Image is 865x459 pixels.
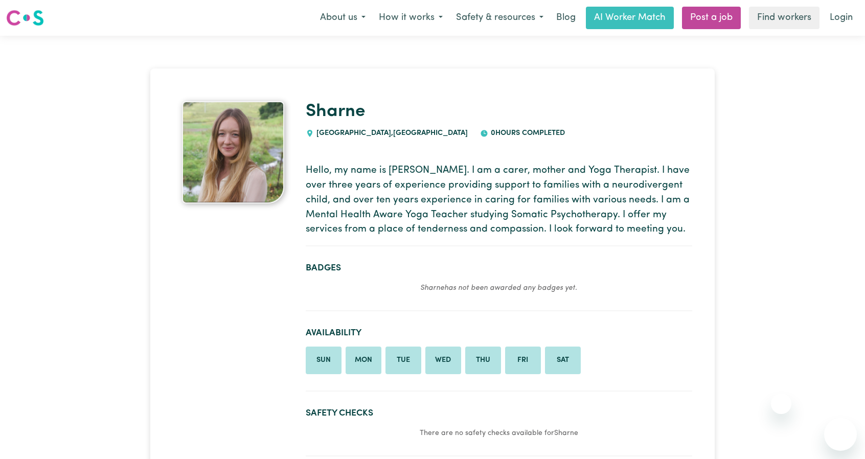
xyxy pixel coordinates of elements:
[465,347,501,374] li: Available on Thursday
[385,347,421,374] li: Available on Tuesday
[313,7,372,29] button: About us
[306,103,365,121] a: Sharne
[550,7,582,29] a: Blog
[306,328,692,338] h2: Availability
[824,7,859,29] a: Login
[488,129,565,137] span: 0 hours completed
[449,7,550,29] button: Safety & resources
[6,6,44,30] a: Careseekers logo
[372,7,449,29] button: How it works
[425,347,461,374] li: Available on Wednesday
[314,129,468,137] span: [GEOGRAPHIC_DATA] , [GEOGRAPHIC_DATA]
[420,429,578,437] small: There are no safety checks available for Sharne
[306,408,692,419] h2: Safety Checks
[306,347,342,374] li: Available on Sunday
[420,284,577,292] em: Sharne has not been awarded any badges yet.
[749,7,820,29] a: Find workers
[545,347,581,374] li: Available on Saturday
[306,263,692,273] h2: Badges
[505,347,541,374] li: Available on Friday
[306,164,692,237] p: Hello, my name is [PERSON_NAME]. I am a carer, mother and Yoga Therapist. I have over three years...
[346,347,381,374] li: Available on Monday
[182,101,284,203] img: Sharne
[6,9,44,27] img: Careseekers logo
[824,418,857,451] iframe: Button to launch messaging window
[173,101,293,203] a: Sharne's profile picture'
[682,7,741,29] a: Post a job
[586,7,674,29] a: AI Worker Match
[771,394,791,414] iframe: Close message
